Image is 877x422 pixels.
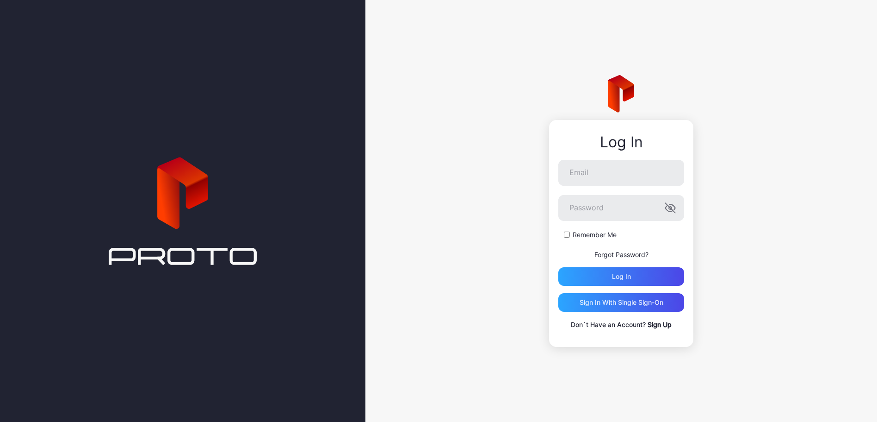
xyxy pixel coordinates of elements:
a: Forgot Password? [594,251,648,258]
div: Log in [612,273,631,280]
button: Password [665,202,676,214]
a: Sign Up [648,321,672,328]
button: Sign in With Single Sign-On [558,293,684,312]
label: Remember Me [573,230,617,239]
input: Email [558,160,684,186]
input: Password [558,195,684,221]
div: Sign in With Single Sign-On [580,299,663,306]
p: Don`t Have an Account? [558,319,684,330]
button: Log in [558,267,684,286]
div: Log In [558,134,684,151]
